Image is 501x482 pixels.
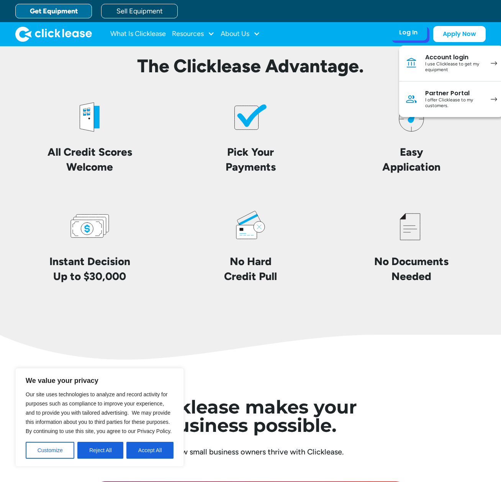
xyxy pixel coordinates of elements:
[405,93,417,105] img: Person icon
[172,26,214,42] div: Resources
[425,54,483,61] div: Account login
[425,90,483,97] div: Partner Portal
[491,61,497,65] img: arrow
[399,29,417,36] div: Log In
[15,26,92,42] a: home
[374,254,449,284] h4: No Documents Needed
[26,376,174,385] p: We value your privacy
[15,26,92,42] img: Clicklease logo
[221,26,260,42] div: About Us
[226,145,276,174] h4: Pick Your Payments
[382,145,440,174] h4: Easy Application
[433,26,486,42] a: Apply Now
[126,442,174,459] button: Accept All
[26,391,172,434] span: Our site uses technologies to analyze and record activity for purposes such as compliance to impr...
[103,447,398,457] div: See how small business owners thrive with Clicklease.
[15,4,92,18] a: Get Equipment
[26,442,74,459] button: Customize
[77,442,123,459] button: Reject All
[28,145,152,174] h4: All Credit Scores Welcome
[425,61,483,73] div: I use Clicklease to get my equipment
[101,4,178,18] a: Sell Equipment
[224,254,277,284] h4: No Hard Credit Pull
[49,254,130,284] h4: Instant Decision Up to $30,000
[110,26,166,42] a: What Is Clicklease
[15,55,486,77] h2: The Clicklease Advantage.
[15,368,184,467] div: We value your privacy
[405,57,417,69] img: Bank icon
[103,398,398,435] h1: Clicklease makes your business possible.
[491,97,497,101] img: arrow
[425,97,483,109] div: I offer Clicklease to my customers.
